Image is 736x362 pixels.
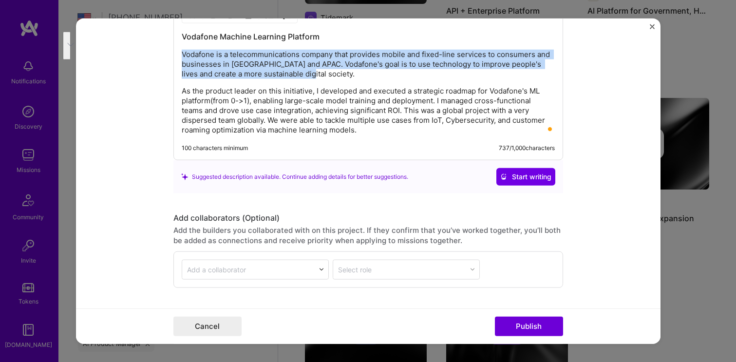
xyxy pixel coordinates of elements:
button: Close [650,24,655,34]
div: Add a collaborator [187,265,246,275]
div: To enrich screen reader interactions, please activate Accessibility in Grammarly extension settings [182,31,555,135]
i: icon CrystalBallWhite [500,173,507,180]
button: Start writing [496,168,555,186]
span: Start writing [500,172,551,182]
label: Related job (Optional) [173,307,563,319]
div: Suggested description available. Continue adding details for better suggestions. [181,171,408,182]
div: Add the builders you collaborated with on this project. If they confirm that you’ve worked togeth... [173,225,563,246]
p: Vodafone is a telecommunications company that provides mobile and fixed-line services to consumer... [182,50,555,79]
img: drop icon [319,267,324,272]
i: icon SuggestedTeams [181,173,188,180]
h3: Vodafone Machine Learning Platform [182,31,555,42]
div: Add collaborators (Optional) [173,213,563,223]
div: 737 / 1,000 characters [499,144,555,152]
div: 100 characters minimum [182,144,248,152]
button: Cancel [173,317,242,336]
button: Publish [495,317,563,336]
p: As the product leader on this initiative, I developed and executed a strategic roadmap for Vodafo... [182,86,555,135]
